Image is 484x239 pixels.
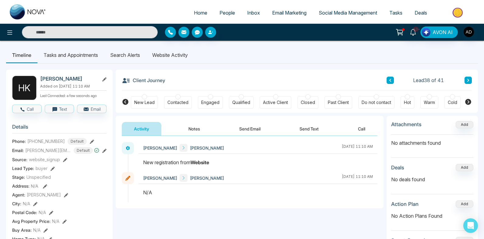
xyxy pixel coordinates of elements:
[167,99,188,106] div: Contacted
[404,99,411,106] div: Hot
[12,147,24,154] span: Email:
[12,192,25,198] span: Agent:
[12,76,37,100] div: H K
[328,99,349,106] div: Past Client
[12,165,34,171] span: Lead Type:
[52,218,59,224] span: N/A
[194,10,207,16] span: Home
[25,147,71,154] span: [PERSON_NAME][EMAIL_ADDRESS][DOMAIN_NAME]
[12,156,27,163] span: Source:
[37,47,104,63] li: Tasks and Appointments
[74,147,93,154] span: Default
[263,99,288,106] div: Active Client
[391,212,473,220] p: No Action Plans Found
[413,26,419,32] span: 10+
[26,174,51,180] span: Unspecified
[456,121,473,128] button: Add
[409,7,433,19] a: Deals
[77,105,107,113] button: Email
[415,10,427,16] span: Deals
[6,47,37,63] li: Timeline
[247,10,260,16] span: Inbox
[12,124,107,133] h3: Details
[456,122,473,127] span: Add
[39,209,46,216] span: N/A
[272,10,307,16] span: Email Marketing
[213,7,241,19] a: People
[12,209,37,216] span: Postal Code :
[313,7,383,19] a: Social Media Management
[12,138,26,144] span: Phone:
[362,99,391,106] div: Do not contact
[391,121,422,127] h3: Attachments
[391,201,419,207] h3: Action Plan
[31,183,38,189] span: N/A
[436,6,480,19] img: Market-place.gif
[134,99,155,106] div: New Lead
[40,76,97,82] h2: [PERSON_NAME]
[287,122,331,136] button: Send Text
[12,200,21,207] span: City :
[45,105,74,113] button: Text
[27,192,61,198] span: [PERSON_NAME]
[383,7,409,19] a: Tasks
[219,10,235,16] span: People
[122,76,165,85] h3: Client Journey
[68,138,87,145] span: Default
[456,200,473,208] button: Add
[227,122,273,136] button: Send Email
[12,218,51,224] span: Avg Property Price :
[391,135,473,147] p: No attachments found
[266,7,313,19] a: Email Marketing
[346,122,377,136] button: Call
[391,165,404,171] h3: Deals
[301,99,315,106] div: Closed
[463,218,478,233] div: Open Intercom Messenger
[176,122,212,136] button: Notes
[464,27,474,37] img: User Avatar
[104,47,146,63] li: Search Alerts
[406,26,420,37] a: 10+
[12,227,32,233] span: Buy Area :
[146,47,194,63] li: Website Activity
[424,99,435,106] div: Warm
[342,144,373,152] div: [DATE] 11:10 AM
[27,138,65,144] span: [PHONE_NUMBER]
[232,99,250,106] div: Qualified
[12,183,38,189] span: Address:
[190,175,224,181] span: [PERSON_NAME]
[29,156,60,163] span: website_signup
[342,174,373,182] div: [DATE] 11:10 AM
[40,92,107,99] p: Last Connected: a few seconds ago
[40,84,107,89] p: Added on [DATE] 11:10 AM
[420,26,458,38] button: AVON AI
[456,164,473,171] button: Add
[422,28,430,36] img: Lead Flow
[201,99,219,106] div: Engaged
[448,99,457,106] div: Cold
[12,105,42,113] button: Call
[413,77,444,84] span: Lead 38 of 41
[10,4,46,19] img: Nova CRM Logo
[33,227,40,233] span: N/A
[143,145,177,151] span: [PERSON_NAME]
[12,174,25,180] span: Stage:
[188,7,213,19] a: Home
[433,29,453,36] span: AVON AI
[241,7,266,19] a: Inbox
[389,10,402,16] span: Tasks
[190,145,224,151] span: [PERSON_NAME]
[143,175,177,181] span: [PERSON_NAME]
[391,176,473,183] p: No deals found
[319,10,377,16] span: Social Media Management
[23,200,30,207] span: N/A
[36,165,47,171] span: buyer
[122,122,161,136] button: Activity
